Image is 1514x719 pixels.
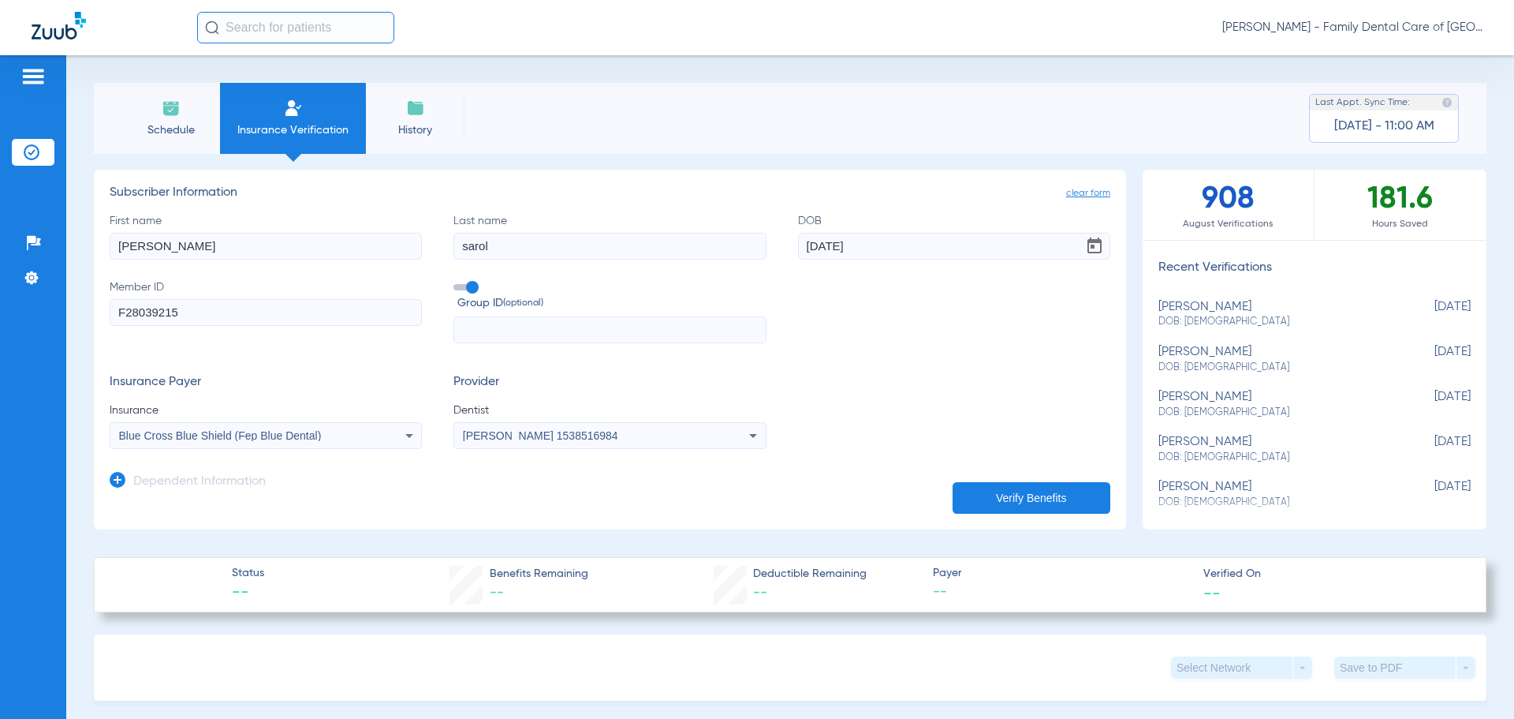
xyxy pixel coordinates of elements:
input: DOBOpen calendar [798,233,1110,260]
span: DOB: [DEMOGRAPHIC_DATA] [1158,315,1392,329]
span: August Verifications [1143,216,1314,232]
span: Insurance Verification [232,122,354,138]
span: -- [753,586,767,600]
h3: Insurance Payer [110,375,422,391]
img: History [406,99,425,118]
span: Blue Cross Blue Shield (Fep Blue Dental) [119,429,322,442]
span: [PERSON_NAME] 1538516984 [463,429,618,442]
span: DOB: [DEMOGRAPHIC_DATA] [1158,496,1392,510]
small: (optional) [503,295,543,312]
div: 908 [1143,170,1314,240]
input: Search for patients [197,12,394,43]
span: -- [490,586,504,600]
button: Verify Benefits [953,482,1110,514]
img: hamburger-icon [21,67,46,86]
label: First name [110,213,422,260]
h3: Dependent Information [133,474,266,490]
div: [PERSON_NAME] [1158,480,1392,509]
span: DOB: [DEMOGRAPHIC_DATA] [1158,361,1392,375]
div: [PERSON_NAME] [1158,435,1392,464]
label: Member ID [110,279,422,344]
label: Last name [453,213,766,260]
span: Benefits Remaining [490,566,588,582]
span: -- [232,582,264,605]
input: First name [110,233,422,260]
span: Schedule [133,122,208,138]
span: [DATE] [1392,390,1471,419]
h3: Recent Verifications [1143,260,1486,276]
span: Group ID [457,295,766,312]
span: [DATE] [1392,345,1471,374]
span: [DATE] [1392,435,1471,464]
span: Hours Saved [1314,216,1486,232]
div: 181.6 [1314,170,1486,240]
button: Open calendar [1079,230,1110,262]
img: Schedule [162,99,181,118]
div: [PERSON_NAME] [1158,390,1392,419]
div: [PERSON_NAME] [1158,300,1392,329]
span: Insurance [110,403,422,418]
span: History [378,122,453,138]
span: Deductible Remaining [753,566,867,582]
input: Last name [453,233,766,260]
span: -- [933,582,1190,602]
span: [DATE] [1392,300,1471,329]
input: Member ID [110,299,422,326]
span: Status [232,565,264,582]
img: last sync help info [1441,97,1452,108]
h3: Provider [453,375,766,391]
span: clear form [1066,185,1110,201]
span: -- [1203,584,1221,601]
div: [PERSON_NAME] [1158,345,1392,374]
span: [PERSON_NAME] - Family Dental Care of [GEOGRAPHIC_DATA] [1222,20,1482,36]
span: Payer [933,565,1190,582]
span: Verified On [1203,566,1460,582]
img: Search Icon [205,21,219,35]
span: Dentist [453,403,766,418]
span: [DATE] - 11:00 AM [1334,118,1434,134]
label: DOB [798,213,1110,260]
span: DOB: [DEMOGRAPHIC_DATA] [1158,451,1392,465]
span: DOB: [DEMOGRAPHIC_DATA] [1158,406,1392,420]
img: Zuub Logo [32,12,86,39]
img: Manual Insurance Verification [284,99,303,118]
span: [DATE] [1392,480,1471,509]
h3: Subscriber Information [110,185,1110,201]
span: Last Appt. Sync Time: [1315,95,1410,110]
